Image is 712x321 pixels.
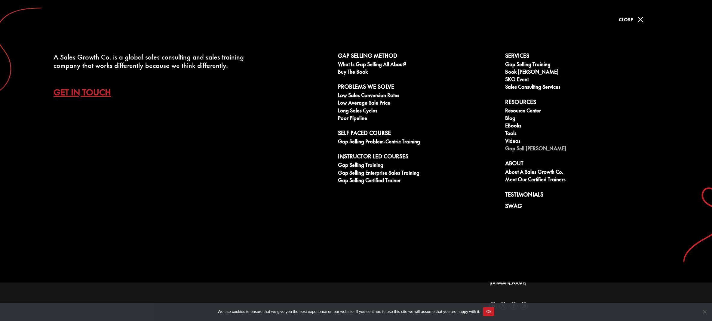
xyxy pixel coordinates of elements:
[338,170,499,177] a: Gap Selling Enterprise Sales Training
[338,61,499,69] a: What is Gap Selling all about?
[338,83,499,92] a: Problems We Solve
[505,203,666,212] a: Swag
[505,52,666,61] a: Services
[54,53,269,70] div: A Sales Growth Co. is a global sales consulting and sales training company that works differently...
[338,115,499,123] a: Poor Pipeline
[505,84,666,91] a: Sales Consulting Services
[505,76,666,84] a: SKO Event
[338,69,499,76] a: Buy The Book
[338,177,499,185] a: Gap Selling Certified Trainer
[634,14,646,26] span: M
[338,162,499,170] a: Gap Selling Training
[505,169,666,176] a: About A Sales Growth Co.
[520,302,528,310] a: Follow on Instagram
[505,176,666,184] a: Meet our Certified Trainers
[505,191,666,200] a: Testimonials
[505,69,666,76] a: Book [PERSON_NAME]
[505,61,666,69] a: Gap Selling Training
[505,108,666,115] a: Resource Center
[338,108,499,115] a: Long Sales Cycles
[338,139,499,146] a: Gap Selling Problem-Centric Training
[338,52,499,61] a: Gap Selling Method
[505,145,666,153] a: Gap Sell [PERSON_NAME]
[338,130,499,139] a: Self Paced Course
[218,309,480,315] span: We use cookies to ensure that we give you the best experience on our website. If you continue to ...
[701,309,707,315] span: No
[505,115,666,123] a: Blog
[483,307,494,316] button: Ok
[338,153,499,162] a: Instructor Led Courses
[499,302,507,310] a: Follow on X
[489,302,497,310] a: Follow on LinkedIn
[505,99,666,108] a: Resources
[619,17,633,23] span: Close
[54,82,120,103] a: Get In Touch
[505,138,666,145] a: Videos
[505,130,666,138] a: Tools
[338,92,499,100] a: Low Sales Conversion Rates
[510,302,517,310] a: Follow on Facebook
[338,100,499,107] a: Low Average Sale Price
[505,123,666,130] a: eBooks
[505,160,666,169] a: About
